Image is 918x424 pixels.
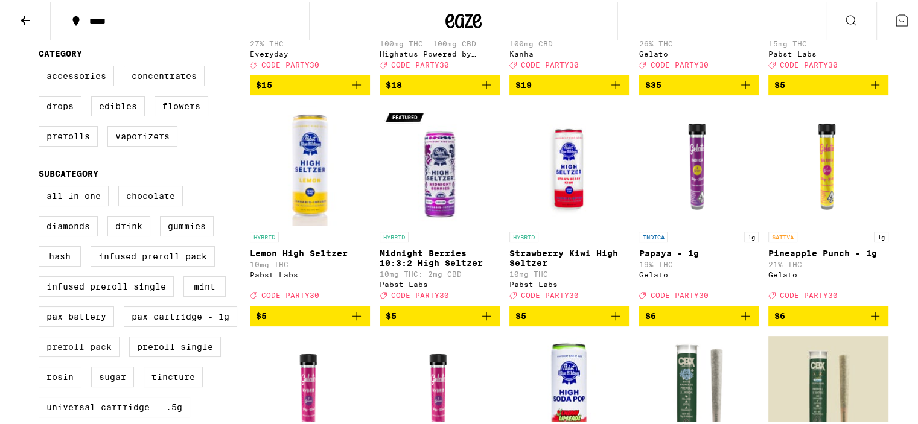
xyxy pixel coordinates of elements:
[380,103,500,224] img: Pabst Labs - Midnight Berries 10:3:2 High Seltzer
[39,244,81,265] label: Hash
[645,78,661,88] span: $35
[250,259,370,267] p: 10mg THC
[521,290,579,298] span: CODE PARTY30
[639,230,668,241] p: INDICA
[768,103,888,303] a: Open page for Pineapple Punch - 1g from Gelato
[391,59,449,67] span: CODE PARTY30
[380,73,500,93] button: Add to bag
[39,365,81,385] label: Rosin
[261,59,319,67] span: CODE PARTY30
[774,78,785,88] span: $5
[124,64,205,84] label: Concentrates
[768,230,797,241] p: SATIVA
[256,78,272,88] span: $15
[380,304,500,324] button: Add to bag
[744,230,759,241] p: 1g
[650,59,708,67] span: CODE PARTY30
[650,290,708,298] span: CODE PARTY30
[380,279,500,286] div: Pabst Labs
[39,184,109,204] label: All-In-One
[250,230,279,241] p: HYBRID
[509,103,630,224] img: Pabst Labs - Strawberry Kiwi High Seltzer
[7,8,87,18] span: Hi. Need any help?
[250,247,370,256] p: Lemon High Seltzer
[768,48,888,56] div: Pabst Labs
[768,247,888,256] p: Pineapple Punch - 1g
[124,305,237,325] label: PAX Cartridge - 1g
[250,73,370,93] button: Add to bag
[39,124,98,145] label: Prerolls
[380,268,500,276] p: 10mg THC: 2mg CBD
[768,38,888,46] p: 15mg THC
[780,59,838,67] span: CODE PARTY30
[380,247,500,266] p: Midnight Berries 10:3:2 High Seltzer
[509,247,630,266] p: Strawberry Kiwi High Seltzer
[639,304,759,324] button: Add to bag
[639,48,759,56] div: Gelato
[250,304,370,324] button: Add to bag
[155,94,208,115] label: Flowers
[768,73,888,93] button: Add to bag
[250,103,370,224] img: Pabst Labs - Lemon High Seltzer
[639,269,759,277] div: Gelato
[39,64,114,84] label: Accessories
[645,309,655,319] span: $6
[780,290,838,298] span: CODE PARTY30
[515,309,526,319] span: $5
[509,103,630,303] a: Open page for Strawberry Kiwi High Seltzer from Pabst Labs
[380,103,500,303] a: Open page for Midnight Berries 10:3:2 High Seltzer from Pabst Labs
[380,48,500,56] div: Highatus Powered by Cannabiotix
[250,269,370,277] div: Pabst Labs
[639,103,759,224] img: Gelato - Papaya - 1g
[39,167,98,177] legend: Subcategory
[39,94,81,115] label: Drops
[39,335,120,355] label: Preroll Pack
[639,38,759,46] p: 26% THC
[509,268,630,276] p: 10mg THC
[118,184,183,204] label: Chocolate
[91,94,145,115] label: Edibles
[144,365,203,385] label: Tincture
[509,73,630,93] button: Add to bag
[183,274,226,295] label: Mint
[39,47,82,57] legend: Category
[39,305,114,325] label: PAX Battery
[39,214,98,235] label: Diamonds
[250,38,370,46] p: 27% THC
[39,395,190,416] label: Universal Cartridge - .5g
[509,304,630,324] button: Add to bag
[768,269,888,277] div: Gelato
[250,103,370,303] a: Open page for Lemon High Seltzer from Pabst Labs
[91,244,215,265] label: Infused Preroll Pack
[386,309,397,319] span: $5
[39,274,174,295] label: Infused Preroll Single
[380,230,409,241] p: HYBRID
[874,230,888,241] p: 1g
[107,124,177,145] label: Vaporizers
[256,309,267,319] span: $5
[261,290,319,298] span: CODE PARTY30
[380,38,500,46] p: 100mg THC: 100mg CBD
[160,214,214,235] label: Gummies
[129,335,221,355] label: Preroll Single
[250,48,370,56] div: Everyday
[515,78,532,88] span: $19
[509,279,630,286] div: Pabst Labs
[768,304,888,324] button: Add to bag
[639,103,759,303] a: Open page for Papaya - 1g from Gelato
[107,214,150,235] label: Drink
[768,103,888,224] img: Gelato - Pineapple Punch - 1g
[386,78,402,88] span: $18
[509,230,538,241] p: HYBRID
[639,259,759,267] p: 19% THC
[509,48,630,56] div: Kanha
[639,247,759,256] p: Papaya - 1g
[768,259,888,267] p: 21% THC
[91,365,134,385] label: Sugar
[639,73,759,93] button: Add to bag
[391,290,449,298] span: CODE PARTY30
[521,59,579,67] span: CODE PARTY30
[774,309,785,319] span: $6
[509,38,630,46] p: 100mg CBD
